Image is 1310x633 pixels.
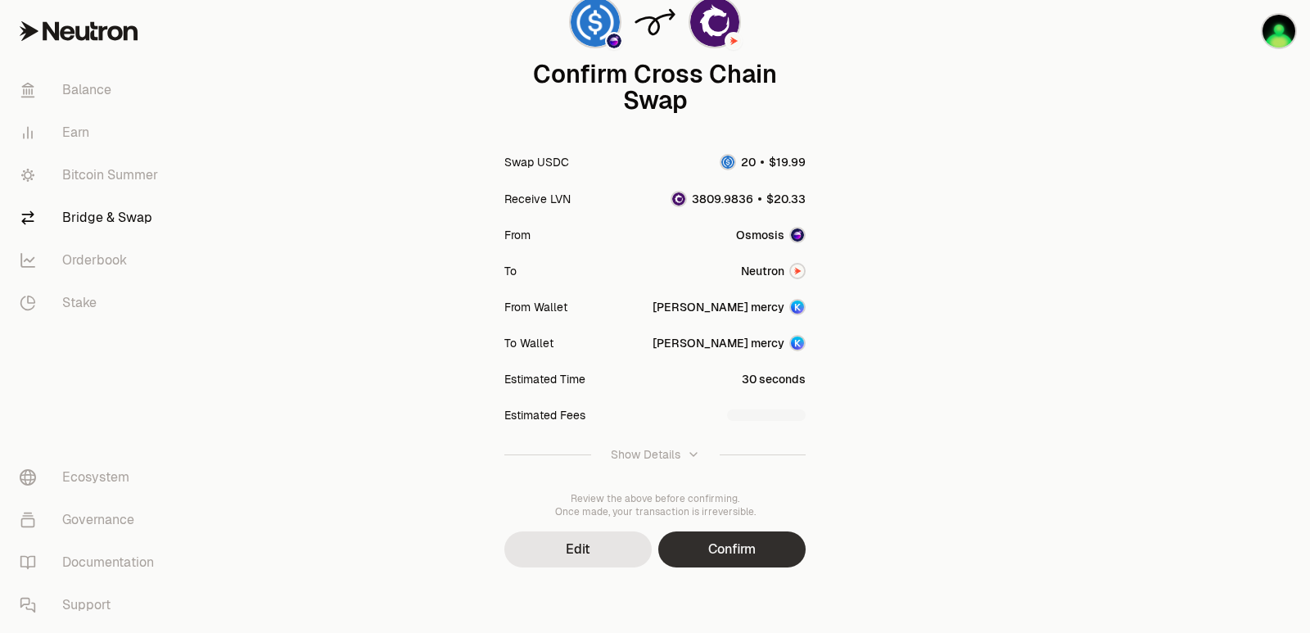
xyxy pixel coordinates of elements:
img: Osmosis Logo [791,228,804,242]
div: To [504,263,517,279]
div: Swap USDC [504,154,569,170]
button: Show Details [504,433,806,476]
div: Show Details [611,446,680,463]
div: 30 seconds [742,371,806,387]
button: [PERSON_NAME] mercyAccount Image [653,335,806,351]
img: Neutron Logo [726,34,741,48]
div: Review the above before confirming. Once made, your transaction is irreversible. [504,492,806,518]
span: Neutron [741,263,784,279]
div: Confirm Cross Chain Swap [504,61,806,114]
div: [PERSON_NAME] mercy [653,335,784,351]
img: sandy mercy [1263,15,1295,47]
img: Osmosis Logo [607,34,621,48]
a: Ecosystem [7,456,177,499]
a: Earn [7,111,177,154]
a: Orderbook [7,239,177,282]
button: [PERSON_NAME] mercyAccount Image [653,299,806,315]
a: Stake [7,282,177,324]
img: USDC Logo [721,156,734,169]
img: LVN Logo [672,192,685,206]
img: Neutron Logo [791,265,804,278]
a: Support [7,584,177,626]
button: Confirm [658,531,806,567]
div: Estimated Time [504,371,585,387]
a: Bitcoin Summer [7,154,177,197]
div: Estimated Fees [504,407,585,423]
img: Account Image [791,337,804,350]
a: Bridge & Swap [7,197,177,239]
div: To Wallet [504,335,553,351]
img: Account Image [791,301,804,314]
span: Osmosis [736,227,784,243]
div: From [504,227,531,243]
div: From Wallet [504,299,567,315]
div: Receive LVN [504,191,571,207]
div: [PERSON_NAME] mercy [653,299,784,315]
a: Documentation [7,541,177,584]
a: Governance [7,499,177,541]
button: Edit [504,531,652,567]
a: Balance [7,69,177,111]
